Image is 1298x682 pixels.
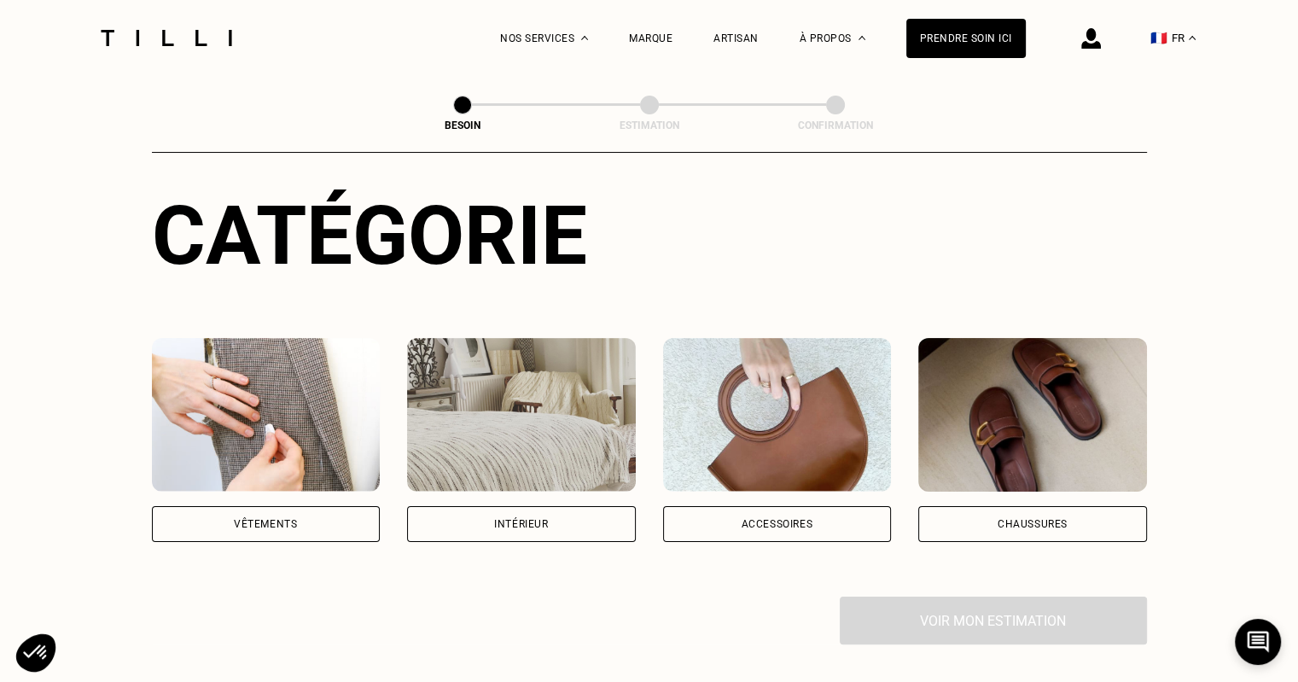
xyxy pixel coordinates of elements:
div: Accessoires [741,519,812,529]
img: Menu déroulant [581,36,588,40]
img: Menu déroulant à propos [859,36,865,40]
span: 🇫🇷 [1150,30,1167,46]
img: menu déroulant [1189,36,1196,40]
div: Estimation [564,119,735,131]
a: Marque [629,32,672,44]
a: Prendre soin ici [906,19,1026,58]
img: Vêtements [152,338,381,492]
div: Confirmation [750,119,921,131]
div: Catégorie [152,188,1147,283]
img: Accessoires [663,338,892,492]
div: Intérieur [494,519,548,529]
img: Intérieur [407,338,636,492]
a: Artisan [713,32,759,44]
img: Logo du service de couturière Tilli [95,30,238,46]
div: Chaussures [998,519,1068,529]
img: icône connexion [1081,28,1101,49]
img: Chaussures [918,338,1147,492]
div: Vêtements [234,519,297,529]
div: Besoin [377,119,548,131]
